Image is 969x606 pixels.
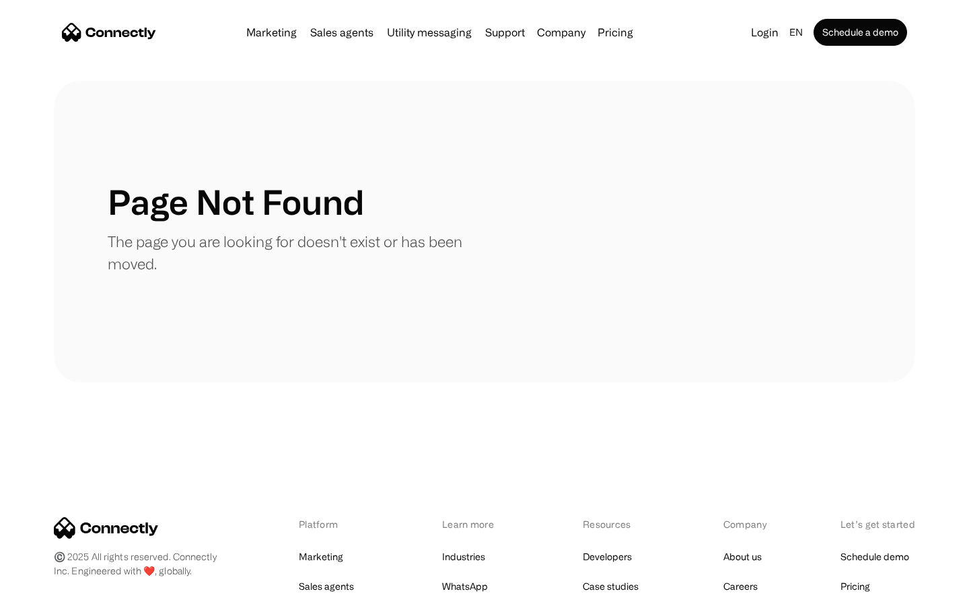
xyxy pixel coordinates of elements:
[583,547,632,566] a: Developers
[583,517,653,531] div: Resources
[840,517,915,531] div: Let’s get started
[13,581,81,601] aside: Language selected: English
[305,27,379,38] a: Sales agents
[299,517,372,531] div: Platform
[108,182,364,222] h1: Page Not Found
[299,547,343,566] a: Marketing
[382,27,477,38] a: Utility messaging
[723,547,762,566] a: About us
[442,517,513,531] div: Learn more
[723,517,770,531] div: Company
[442,547,485,566] a: Industries
[108,230,485,275] p: The page you are looking for doesn't exist or has been moved.
[299,577,354,596] a: Sales agents
[814,19,907,46] a: Schedule a demo
[840,547,909,566] a: Schedule demo
[746,23,784,42] a: Login
[583,577,639,596] a: Case studies
[723,577,758,596] a: Careers
[537,23,585,42] div: Company
[840,577,870,596] a: Pricing
[442,577,488,596] a: WhatsApp
[592,27,639,38] a: Pricing
[480,27,530,38] a: Support
[241,27,302,38] a: Marketing
[789,23,803,42] div: en
[27,582,81,601] ul: Language list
